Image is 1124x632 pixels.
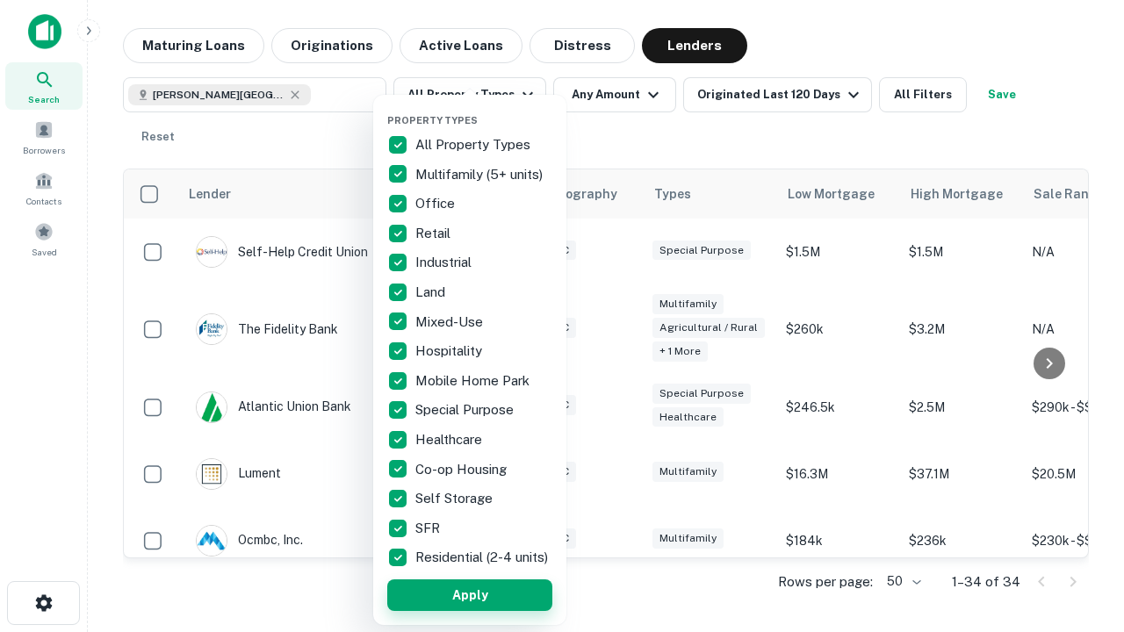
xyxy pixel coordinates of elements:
button: Apply [387,579,552,611]
p: Industrial [415,252,475,273]
p: Residential (2-4 units) [415,547,551,568]
p: Special Purpose [415,399,517,420]
p: Office [415,193,458,214]
p: Mixed-Use [415,312,486,333]
p: Land [415,282,449,303]
p: Self Storage [415,488,496,509]
p: Multifamily (5+ units) [415,164,546,185]
p: All Property Types [415,134,534,155]
p: SFR [415,518,443,539]
iframe: Chat Widget [1036,492,1124,576]
p: Hospitality [415,341,486,362]
span: Property Types [387,115,478,126]
p: Mobile Home Park [415,370,533,391]
p: Healthcare [415,429,486,450]
p: Retail [415,223,454,244]
p: Co-op Housing [415,459,510,480]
